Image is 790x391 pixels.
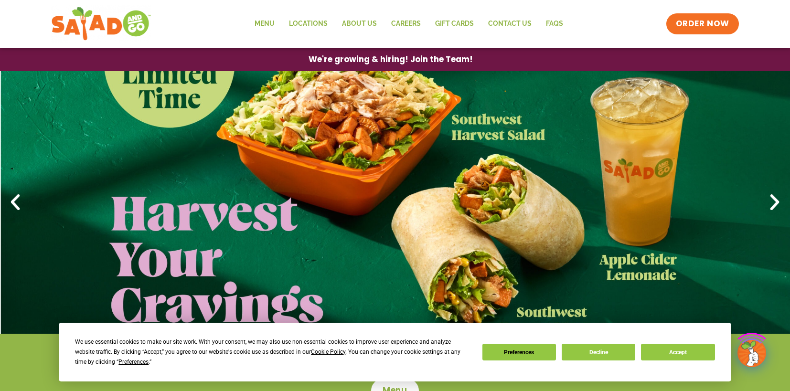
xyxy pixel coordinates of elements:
a: FAQs [539,13,570,35]
h4: Weekdays 6:30am-9pm (breakfast until 10:30am) [19,348,771,359]
div: We use essential cookies to make our site work. With your consent, we may also use non-essential ... [75,337,470,367]
span: We're growing & hiring! Join the Team! [309,55,473,63]
button: Preferences [482,344,556,360]
a: Menu [247,13,282,35]
a: ORDER NOW [666,13,739,34]
h4: Weekends 7am-9pm (breakfast until 11am) [19,363,771,374]
a: We're growing & hiring! Join the Team! [294,48,487,71]
span: Cookie Policy [311,349,345,355]
div: Next slide [764,192,785,213]
div: Cookie Consent Prompt [59,323,731,381]
a: About Us [335,13,384,35]
a: Contact Us [481,13,539,35]
button: Accept [641,344,715,360]
nav: Menu [247,13,570,35]
a: GIFT CARDS [428,13,481,35]
a: Locations [282,13,335,35]
span: Preferences [118,359,149,365]
img: new-SAG-logo-768×292 [51,5,152,43]
button: Decline [562,344,635,360]
span: ORDER NOW [676,18,729,30]
a: Careers [384,13,428,35]
div: Previous slide [5,192,26,213]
